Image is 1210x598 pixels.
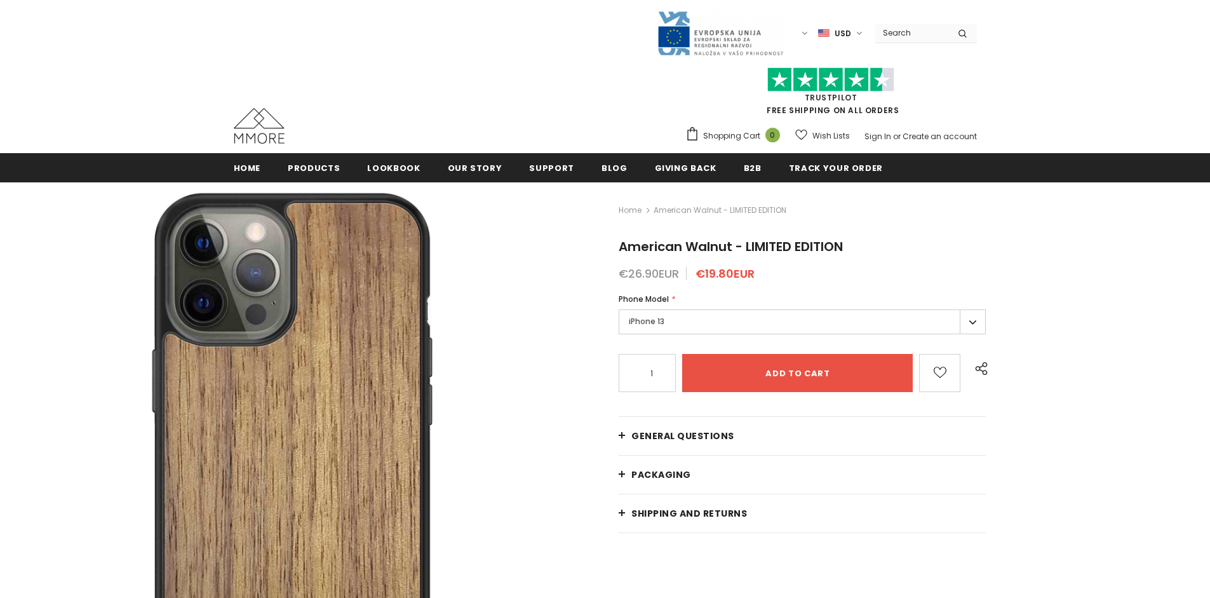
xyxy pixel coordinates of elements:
[805,92,857,103] a: Trustpilot
[903,131,977,142] a: Create an account
[631,430,734,442] span: General Questions
[619,456,986,494] a: PACKAGING
[864,131,891,142] a: Sign In
[657,10,784,57] img: Javni Razpis
[619,238,843,255] span: American Walnut - LIMITED EDITION
[602,162,628,174] span: Blog
[234,153,261,182] a: Home
[893,131,901,142] span: or
[682,354,913,392] input: Add to cart
[685,126,786,146] a: Shopping Cart 0
[619,417,986,455] a: General Questions
[767,67,894,92] img: Trust Pilot Stars
[744,153,762,182] a: B2B
[789,162,883,174] span: Track your order
[818,28,830,39] img: USD
[367,153,420,182] a: Lookbook
[619,309,986,334] label: iPhone 13
[619,266,679,282] span: €26.90EUR
[631,468,691,481] span: PACKAGING
[703,130,760,142] span: Shopping Cart
[685,73,977,116] span: FREE SHIPPING ON ALL ORDERS
[795,125,850,147] a: Wish Lists
[654,203,786,218] span: American Walnut - LIMITED EDITION
[696,266,755,282] span: €19.80EUR
[655,153,716,182] a: Giving back
[657,27,784,38] a: Javni Razpis
[619,294,669,304] span: Phone Model
[602,153,628,182] a: Blog
[835,27,851,40] span: USD
[655,162,716,174] span: Giving back
[234,162,261,174] span: Home
[288,153,340,182] a: Products
[234,108,285,144] img: MMORE Cases
[875,24,948,42] input: Search Site
[367,162,420,174] span: Lookbook
[631,507,747,520] span: Shipping and returns
[765,128,780,142] span: 0
[529,162,574,174] span: support
[744,162,762,174] span: B2B
[789,153,883,182] a: Track your order
[529,153,574,182] a: support
[619,203,642,218] a: Home
[619,494,986,533] a: Shipping and returns
[448,162,502,174] span: Our Story
[448,153,502,182] a: Our Story
[288,162,340,174] span: Products
[812,130,850,142] span: Wish Lists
